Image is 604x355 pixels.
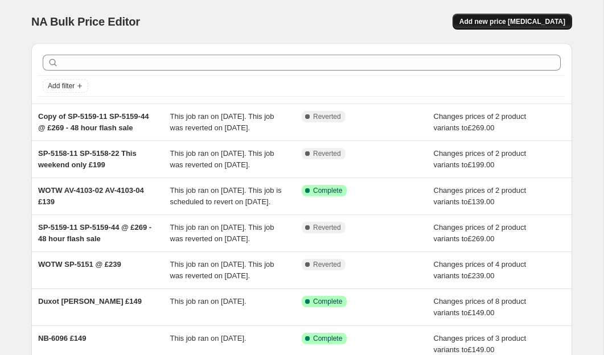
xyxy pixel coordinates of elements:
span: This job ran on [DATE]. This job was reverted on [DATE]. [170,260,274,280]
span: This job ran on [DATE]. This job was reverted on [DATE]. [170,223,274,243]
span: £149.00 [467,308,494,317]
span: Changes prices of 3 product variants to [434,334,527,354]
span: Reverted [313,260,341,269]
span: SP-5159-11 SP-5159-44 @ £269 - 48 hour flash sale [38,223,151,243]
span: Complete [313,186,342,195]
span: This job ran on [DATE]. [170,297,246,306]
button: Add new price [MEDICAL_DATA] [453,14,572,30]
span: This job ran on [DATE]. [170,334,246,342]
span: SP-5158-11 SP-5158-22 This weekend only £199 [38,149,137,169]
span: Complete [313,334,342,343]
span: £239.00 [467,271,494,280]
span: Changes prices of 2 product variants to [434,223,527,243]
span: Changes prices of 2 product variants to [434,186,527,206]
span: Duxot [PERSON_NAME] £149 [38,297,142,306]
span: Changes prices of 2 product variants to [434,112,527,132]
span: £199.00 [467,160,494,169]
span: £149.00 [467,345,494,354]
button: Add filter [43,79,88,93]
span: Changes prices of 8 product variants to [434,297,527,317]
span: This job ran on [DATE]. This job was reverted on [DATE]. [170,149,274,169]
span: Reverted [313,223,341,232]
span: This job ran on [DATE]. This job was reverted on [DATE]. [170,112,274,132]
span: WOTW SP-5151 @ £239 [38,260,121,269]
span: NB-6096 £149 [38,334,87,342]
span: £139.00 [467,197,494,206]
span: Add filter [48,81,75,90]
span: Complete [313,297,342,306]
span: WOTW AV-4103-02 AV-4103-04 £139 [38,186,144,206]
span: This job ran on [DATE]. This job is scheduled to revert on [DATE]. [170,186,282,206]
span: Copy of SP-5159-11 SP-5159-44 @ £269 - 48 hour flash sale [38,112,149,132]
span: £269.00 [467,234,494,243]
span: Reverted [313,112,341,121]
span: NA Bulk Price Editor [31,15,140,28]
span: £269.00 [467,123,494,132]
span: Reverted [313,149,341,158]
span: Changes prices of 4 product variants to [434,260,527,280]
span: Changes prices of 2 product variants to [434,149,527,169]
span: Add new price [MEDICAL_DATA] [459,17,565,26]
